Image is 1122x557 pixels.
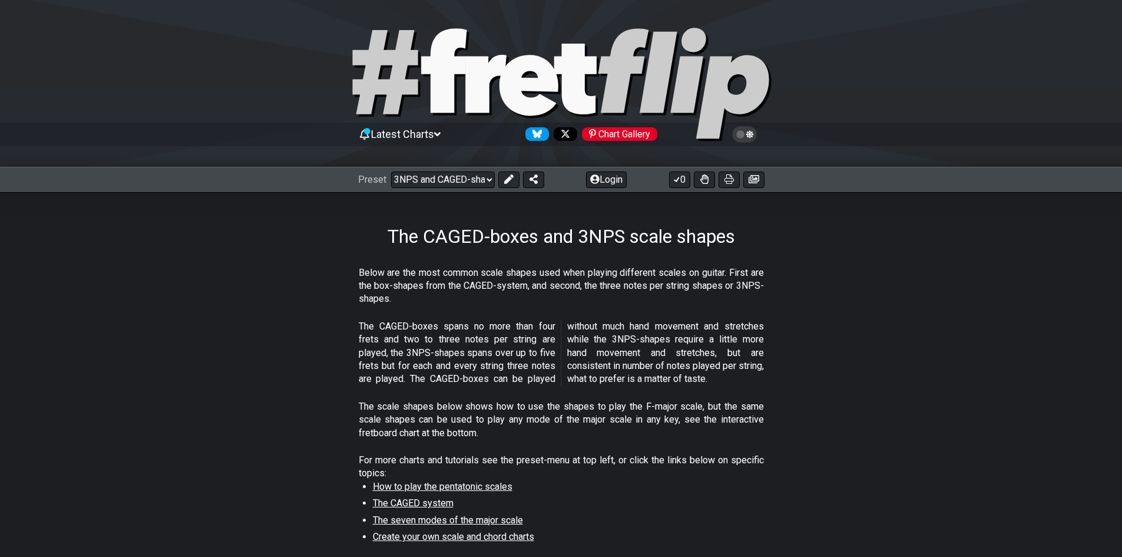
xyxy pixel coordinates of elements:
[359,320,764,386] p: The CAGED-boxes spans no more than four frets and two to three notes per string are played, the 3...
[719,172,740,188] button: Print
[359,454,764,480] p: For more charts and tutorials see the preset-menu at top left, or click the links below on specif...
[586,172,627,188] button: Login
[373,481,512,492] span: How to play the pentatonic scales
[359,266,764,306] p: Below are the most common scale shapes used when playing different scales on guitar. First are th...
[373,497,454,509] span: The CAGED system
[388,225,735,248] h1: The CAGED-boxes and 3NPS scale shapes
[738,129,752,140] span: Toggle light / dark theme
[694,172,715,188] button: Toggle Dexterity for all fretkits
[521,127,549,141] a: Follow #fretflip at Bluesky
[549,127,577,141] a: Follow #fretflip at X
[371,128,434,140] span: Latest Charts
[358,174,386,185] span: Preset
[582,127,657,141] div: Chart Gallery
[577,127,657,141] a: #fretflip at Pinterest
[743,172,764,188] button: Create image
[391,172,495,188] select: Preset
[359,400,764,440] p: The scale shapes below shows how to use the shapes to play the F-major scale, but the same scale ...
[373,515,523,526] span: The seven modes of the major scale
[373,531,534,542] span: Create your own scale and chord charts
[669,172,690,188] button: 0
[523,172,544,188] button: Share Preset
[498,172,519,188] button: Edit Preset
